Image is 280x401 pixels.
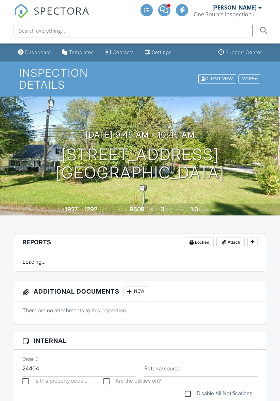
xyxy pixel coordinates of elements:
[142,46,175,59] a: Settings
[34,3,89,18] span: SPECTORA
[152,49,172,55] div: Settings
[14,332,266,350] h3: Internal
[98,207,108,212] span: sq. ft.
[102,46,137,59] a: Contacts
[56,146,225,182] h1: [STREET_ADDRESS] [GEOGRAPHIC_DATA]
[146,207,154,212] span: sq.ft.
[84,206,97,213] div: 1292
[130,206,145,213] div: 9609
[198,76,238,81] a: Client View
[199,207,218,212] span: bathrooms
[22,307,258,314] p: There are no attachments to this inspection.
[191,206,198,213] div: 1.0
[19,67,261,91] h1: Inspection Details
[212,4,257,11] div: [PERSON_NAME]
[14,24,253,37] input: Search everything...
[22,356,38,362] label: Order ID
[113,49,134,55] div: Contacts
[14,282,266,301] h3: Additional Documents
[103,378,161,386] label: Are the utilities on?
[69,49,94,55] div: Templates
[25,49,51,55] div: Dashboard
[56,207,64,212] span: Built
[22,378,87,386] label: Is this property occupied?
[114,207,129,212] span: Lot Size
[123,286,148,297] div: New
[238,74,261,84] div: More
[165,207,184,212] span: bedrooms
[161,206,164,213] div: 3
[15,46,54,59] a: Dashboard
[198,74,236,84] div: Client View
[216,46,265,59] a: Support Center
[14,9,89,23] a: SPECTORA
[65,206,78,213] div: 1927
[194,11,262,18] div: One Source Inspection LLC
[226,49,262,55] div: Support Center
[185,390,252,399] label: Disable All Notifications
[14,3,29,18] img: The Best Home Inspection Software - Spectora
[85,130,195,139] h3: [DATE] 9:45 am - 10:45 am
[59,46,97,59] a: Templates
[144,365,181,372] label: Referral source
